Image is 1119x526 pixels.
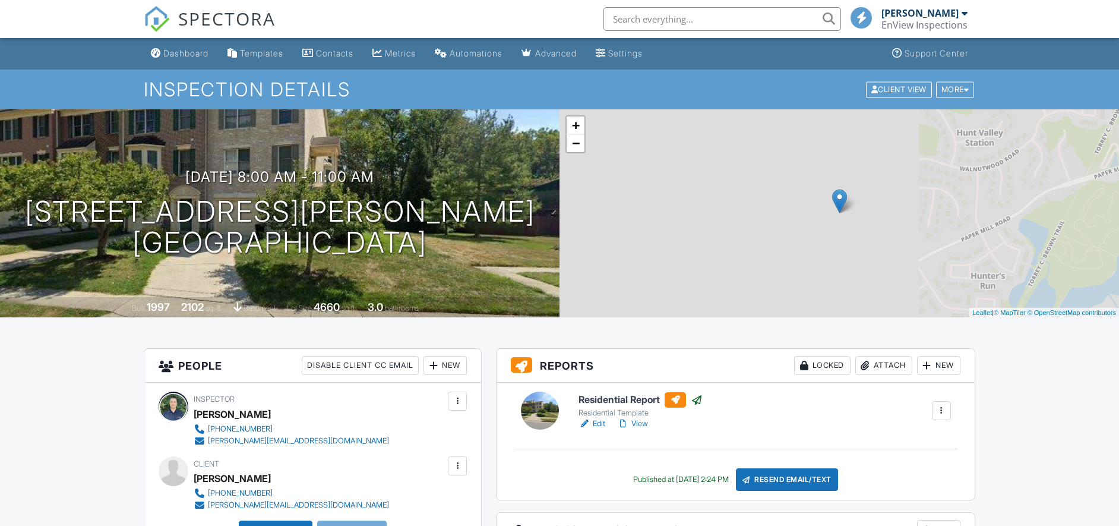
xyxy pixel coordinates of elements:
[194,459,219,468] span: Client
[579,418,605,430] a: Edit
[287,304,312,313] span: Lot Size
[423,356,467,375] div: New
[368,43,421,65] a: Metrics
[240,48,283,58] div: Templates
[244,304,276,313] span: basement
[887,43,973,65] a: Support Center
[579,408,703,418] div: Residential Template
[517,43,581,65] a: Advanced
[855,356,912,375] div: Attach
[603,7,841,31] input: Search everything...
[633,475,729,484] div: Published at [DATE] 2:24 PM
[298,43,358,65] a: Contacts
[736,468,838,491] div: Resend Email/Text
[450,48,502,58] div: Automations
[608,48,643,58] div: Settings
[206,304,222,313] span: sq. ft.
[497,349,975,383] h3: Reports
[208,424,273,434] div: [PHONE_NUMBER]
[385,48,416,58] div: Metrics
[567,134,584,152] a: Zoom out
[1028,309,1116,316] a: © OpenStreetMap contributors
[194,405,271,423] div: [PERSON_NAME]
[208,436,389,446] div: [PERSON_NAME][EMAIL_ADDRESS][DOMAIN_NAME]
[430,43,507,65] a: Automations (Basic)
[178,6,276,31] span: SPECTORA
[866,81,932,97] div: Client View
[591,43,647,65] a: Settings
[208,489,273,498] div: [PHONE_NUMBER]
[794,356,851,375] div: Locked
[936,81,975,97] div: More
[144,79,975,100] h1: Inspection Details
[185,169,374,185] h3: [DATE] 8:00 am - 11:00 am
[194,423,389,435] a: [PHONE_NUMBER]
[208,500,389,510] div: [PERSON_NAME][EMAIL_ADDRESS][DOMAIN_NAME]
[194,487,389,499] a: [PHONE_NUMBER]
[881,19,968,31] div: EnView Inspections
[316,48,353,58] div: Contacts
[163,48,208,58] div: Dashboard
[147,301,170,313] div: 1997
[194,435,389,447] a: [PERSON_NAME][EMAIL_ADDRESS][DOMAIN_NAME]
[617,418,648,430] a: View
[994,309,1026,316] a: © MapTiler
[194,395,235,404] span: Inspector
[579,392,703,418] a: Residential Report Residential Template
[385,304,419,313] span: bathrooms
[144,349,481,383] h3: People
[223,43,288,65] a: Templates
[881,7,959,19] div: [PERSON_NAME]
[144,6,170,32] img: The Best Home Inspection Software - Spectora
[865,84,935,93] a: Client View
[368,301,383,313] div: 3.0
[535,48,577,58] div: Advanced
[342,304,356,313] span: sq.ft.
[132,304,145,313] span: Built
[302,356,419,375] div: Disable Client CC Email
[194,470,271,487] div: [PERSON_NAME]
[146,43,213,65] a: Dashboard
[144,16,276,41] a: SPECTORA
[181,301,204,313] div: 2102
[194,499,389,511] a: [PERSON_NAME][EMAIL_ADDRESS][DOMAIN_NAME]
[917,356,960,375] div: New
[905,48,968,58] div: Support Center
[969,308,1119,318] div: |
[25,196,535,259] h1: [STREET_ADDRESS][PERSON_NAME] [GEOGRAPHIC_DATA]
[972,309,992,316] a: Leaflet
[567,116,584,134] a: Zoom in
[314,301,340,313] div: 4660
[579,392,703,408] h6: Residential Report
